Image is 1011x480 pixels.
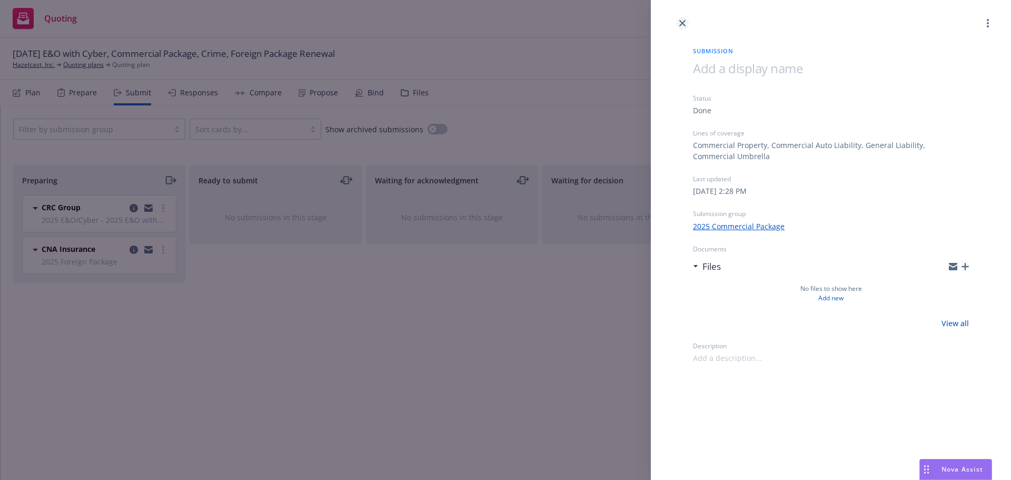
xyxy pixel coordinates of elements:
[693,260,721,273] div: Files
[800,284,862,293] span: No files to show here
[693,140,969,162] div: Commercial Property, Commercial Auto Liability, General Liability, Commercial Umbrella
[919,459,992,480] button: Nova Assist
[982,17,994,30] a: more
[693,129,969,138] div: Lines of coverage
[818,293,844,303] a: Add new
[676,17,689,30] a: close
[693,221,785,232] a: 2025 Commercial Package
[693,341,969,350] div: Description
[693,105,711,116] div: Done
[941,465,983,474] span: Nova Assist
[693,244,969,253] div: Documents
[693,94,969,103] div: Status
[693,174,969,183] div: Last updated
[702,260,721,273] h3: Files
[920,459,933,479] div: Drag to move
[693,209,969,218] div: Submission group
[693,46,969,55] span: Submission
[693,185,747,197] div: [DATE] 2:28 PM
[941,318,969,329] a: View all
